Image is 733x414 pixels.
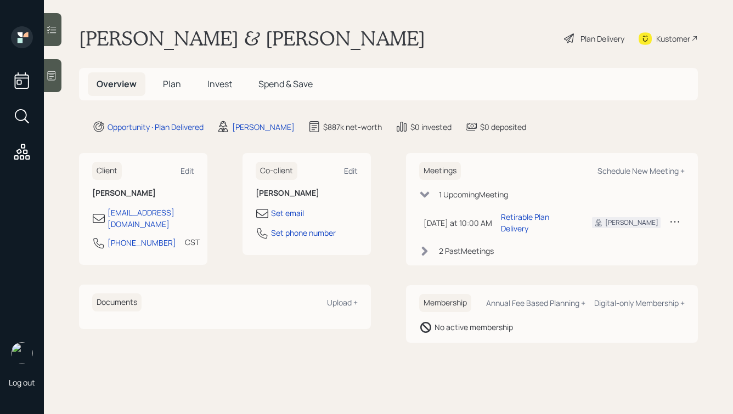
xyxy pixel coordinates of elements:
[410,121,452,133] div: $0 invested
[92,293,142,311] h6: Documents
[9,377,35,388] div: Log out
[258,78,313,90] span: Spend & Save
[323,121,382,133] div: $887k net-worth
[327,297,358,308] div: Upload +
[501,211,574,234] div: Retirable Plan Delivery
[256,189,358,198] h6: [PERSON_NAME]
[256,162,297,180] h6: Co-client
[580,33,624,44] div: Plan Delivery
[181,166,194,176] div: Edit
[486,298,585,308] div: Annual Fee Based Planning +
[108,121,204,133] div: Opportunity · Plan Delivered
[11,342,33,364] img: hunter_neumayer.jpg
[424,217,492,229] div: [DATE] at 10:00 AM
[207,78,232,90] span: Invest
[232,121,295,133] div: [PERSON_NAME]
[79,26,425,50] h1: [PERSON_NAME] & [PERSON_NAME]
[185,236,200,248] div: CST
[419,294,471,312] h6: Membership
[163,78,181,90] span: Plan
[97,78,137,90] span: Overview
[344,166,358,176] div: Edit
[271,207,304,219] div: Set email
[435,321,513,333] div: No active membership
[419,162,461,180] h6: Meetings
[439,189,508,200] div: 1 Upcoming Meeting
[271,227,336,239] div: Set phone number
[108,237,176,248] div: [PHONE_NUMBER]
[597,166,685,176] div: Schedule New Meeting +
[656,33,690,44] div: Kustomer
[594,298,685,308] div: Digital-only Membership +
[108,207,194,230] div: [EMAIL_ADDRESS][DOMAIN_NAME]
[605,218,658,228] div: [PERSON_NAME]
[480,121,526,133] div: $0 deposited
[92,162,122,180] h6: Client
[439,245,494,257] div: 2 Past Meeting s
[92,189,194,198] h6: [PERSON_NAME]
